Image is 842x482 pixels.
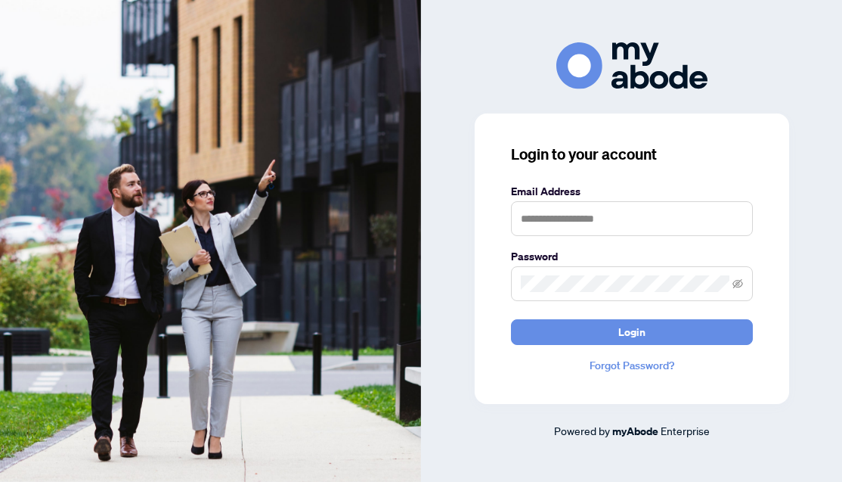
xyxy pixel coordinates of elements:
span: Enterprise [661,424,710,437]
h3: Login to your account [511,144,753,165]
a: Forgot Password? [511,357,753,374]
span: Powered by [554,424,610,437]
a: myAbode [612,423,658,440]
span: eye-invisible [732,278,743,289]
span: Login [618,320,645,344]
label: Email Address [511,183,753,200]
label: Password [511,248,753,265]
img: ma-logo [556,42,707,89]
button: Login [511,319,753,345]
